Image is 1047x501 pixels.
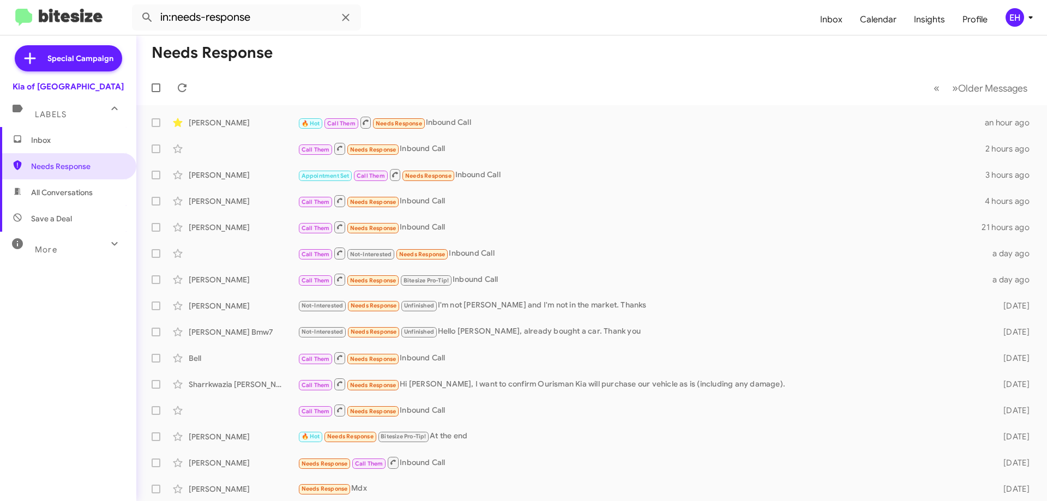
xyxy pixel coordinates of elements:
[381,433,426,440] span: Bitesize Pro-Tip!
[302,485,348,492] span: Needs Response
[189,170,298,180] div: [PERSON_NAME]
[986,379,1038,390] div: [DATE]
[189,300,298,311] div: [PERSON_NAME]
[302,146,330,153] span: Call Them
[302,277,330,284] span: Call Them
[47,53,113,64] span: Special Campaign
[986,327,1038,337] div: [DATE]
[954,4,996,35] a: Profile
[189,431,298,442] div: [PERSON_NAME]
[404,277,449,284] span: Bitesize Pro-Tip!
[302,198,330,206] span: Call Them
[298,194,985,208] div: Inbound Call
[399,251,446,258] span: Needs Response
[298,325,986,338] div: Hello [PERSON_NAME], already bought a car. Thank you
[327,433,374,440] span: Needs Response
[35,110,67,119] span: Labels
[404,302,434,309] span: Unfinished
[952,81,958,95] span: »
[298,168,985,182] div: Inbound Call
[327,120,356,127] span: Call Them
[934,81,940,95] span: «
[302,460,348,467] span: Needs Response
[986,431,1038,442] div: [DATE]
[302,172,350,179] span: Appointment Set
[985,196,1038,207] div: 4 hours ago
[986,248,1038,259] div: a day ago
[350,251,392,258] span: Not-Interested
[851,4,905,35] a: Calendar
[350,225,396,232] span: Needs Response
[189,222,298,233] div: [PERSON_NAME]
[376,120,422,127] span: Needs Response
[15,45,122,71] a: Special Campaign
[189,379,298,390] div: Sharrkwazia [PERSON_NAME]
[350,277,396,284] span: Needs Response
[986,484,1038,494] div: [DATE]
[985,143,1038,154] div: 2 hours ago
[1006,8,1024,27] div: EH
[351,328,397,335] span: Needs Response
[350,408,396,415] span: Needs Response
[927,77,946,99] button: Previous
[35,245,57,255] span: More
[928,77,1034,99] nav: Page navigation example
[355,460,383,467] span: Call Them
[985,117,1038,128] div: an hour ago
[189,117,298,128] div: [PERSON_NAME]
[189,457,298,468] div: [PERSON_NAME]
[986,405,1038,416] div: [DATE]
[298,273,986,286] div: Inbound Call
[405,172,452,179] span: Needs Response
[298,220,982,234] div: Inbound Call
[189,353,298,364] div: Bell
[357,172,385,179] span: Call Them
[302,433,320,440] span: 🔥 Hot
[996,8,1035,27] button: EH
[350,198,396,206] span: Needs Response
[298,116,985,129] div: Inbound Call
[298,430,986,443] div: At the end
[13,81,124,92] div: Kia of [GEOGRAPHIC_DATA]
[189,196,298,207] div: [PERSON_NAME]
[404,328,434,335] span: Unfinished
[302,302,344,309] span: Not-Interested
[905,4,954,35] a: Insights
[985,170,1038,180] div: 3 hours ago
[302,251,330,258] span: Call Them
[986,457,1038,468] div: [DATE]
[302,355,330,363] span: Call Them
[298,142,985,155] div: Inbound Call
[982,222,1038,233] div: 21 hours ago
[351,302,397,309] span: Needs Response
[31,213,72,224] span: Save a Deal
[302,120,320,127] span: 🔥 Hot
[189,484,298,494] div: [PERSON_NAME]
[811,4,851,35] a: Inbox
[946,77,1034,99] button: Next
[31,135,124,146] span: Inbox
[31,161,124,172] span: Needs Response
[298,299,986,312] div: I'm not [PERSON_NAME] and I'm not in the market. Thanks
[298,351,986,365] div: Inbound Call
[132,4,361,31] input: Search
[189,274,298,285] div: [PERSON_NAME]
[298,403,986,417] div: Inbound Call
[189,327,298,337] div: [PERSON_NAME] Bmw7
[302,328,344,335] span: Not-Interested
[350,146,396,153] span: Needs Response
[298,456,986,469] div: Inbound Call
[986,353,1038,364] div: [DATE]
[31,187,93,198] span: All Conversations
[302,382,330,389] span: Call Them
[302,408,330,415] span: Call Them
[152,44,273,62] h1: Needs Response
[986,300,1038,311] div: [DATE]
[958,82,1027,94] span: Older Messages
[298,377,986,391] div: Hi [PERSON_NAME], I want to confirm Ourisman Kia will purchase our vehicle as is (including any d...
[298,482,986,495] div: Mdx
